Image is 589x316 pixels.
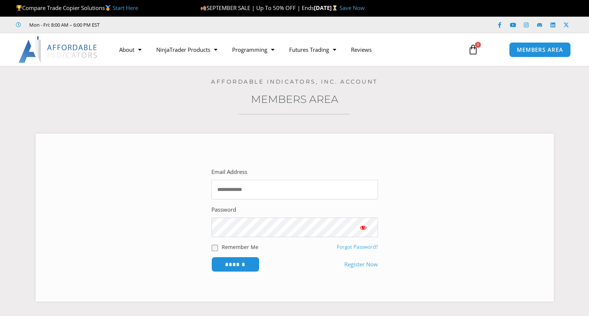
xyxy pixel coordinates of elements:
span: SEPTEMBER SALE | Up To 50% OFF | Ends [200,4,314,11]
span: MEMBERS AREA [517,47,563,53]
a: Futures Trading [282,41,344,58]
label: Email Address [211,167,247,177]
strong: [DATE] [314,4,339,11]
a: 0 [457,39,489,60]
span: Mon - Fri: 8:00 AM – 6:00 PM EST [27,20,100,29]
nav: Menu [112,41,459,58]
span: 0 [475,42,481,48]
a: Affordable Indicators, Inc. Account [211,78,378,85]
img: 🥇 [105,5,111,11]
span: Compare Trade Copier Solutions [16,4,138,11]
a: Start Here [113,4,138,11]
img: ⌛ [332,5,338,11]
a: Members Area [251,93,338,105]
a: Save Now [339,4,365,11]
a: Reviews [344,41,379,58]
label: Password [211,205,236,215]
a: Register Now [344,259,378,270]
a: NinjaTrader Products [149,41,225,58]
a: Forgot Password? [337,243,378,250]
a: Programming [225,41,282,58]
button: Show password [348,218,378,237]
label: Remember Me [222,243,258,251]
img: 🍂 [201,5,206,11]
img: 🏆 [16,5,22,11]
img: LogoAI | Affordable Indicators – NinjaTrader [19,36,98,63]
a: MEMBERS AREA [509,42,571,57]
iframe: Customer reviews powered by Trustpilot [110,21,221,28]
a: About [112,41,149,58]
